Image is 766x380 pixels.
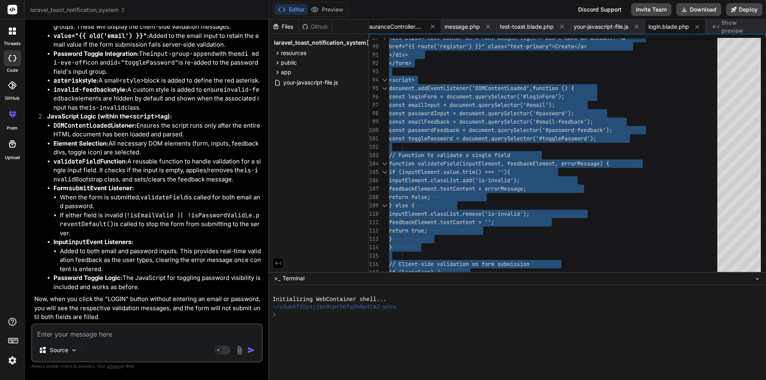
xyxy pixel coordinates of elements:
[379,76,390,84] div: Click to collapse the range.
[369,118,379,126] div: 99
[389,101,523,108] span: const emailInput = document.querySelector(
[389,168,507,175] span: if (inputElement.value.trim() === '')
[389,43,510,50] span: href="{{ route('register') }}" class="
[71,347,77,354] img: Pick Models
[53,274,261,291] li: The JavaScript for toggling password visibility is included and works as before.
[389,235,392,242] span: }
[369,268,379,277] div: 117
[60,193,261,211] li: When the form is submitted, is called for both email and password.
[498,185,526,192] span: rMessage;
[53,76,261,85] li: A small block is added to define the red asterisk.
[282,78,339,87] span: your-javascript-file.js
[498,177,520,184] span: alid');
[533,85,574,92] span: function () {
[369,109,379,118] div: 98
[5,154,20,161] label: Upload
[53,50,139,57] strong: Password Toggle Integration:
[389,152,510,159] span: // Function to validate a single field
[631,3,671,16] button: Invite Team
[7,125,18,132] label: prem
[110,59,178,67] code: id="togglePassword"
[53,50,259,67] code: mdi mdi-eye-off
[68,238,86,246] code: input
[755,274,760,282] span: −
[389,219,494,226] span: feedbackElement.textContent = '';
[389,244,392,251] span: }
[247,346,255,354] img: icon
[53,85,261,112] li: A custom style is added to ensure elements are hidden by default and shown when the associated in...
[389,202,415,209] span: } else {
[754,272,761,285] button: −
[369,210,379,218] div: 110
[369,243,379,252] div: 114
[53,158,127,165] strong: Function:
[389,126,523,134] span: const passwordFeedback = document.querySel
[369,143,379,151] div: 102
[369,59,379,67] div: 92
[53,157,261,184] li: A reusable function to handle validation for a single input field. It checks if the input is empt...
[523,160,609,167] span: ackElement, errorMessage) {
[50,346,68,354] p: Source
[389,135,523,142] span: const togglePassword = document.querySelec
[500,23,554,31] span: test-toast.blade.php
[389,59,411,67] span: </form>
[369,159,379,168] div: 104
[60,247,261,274] li: Added to both email and password inputs. This provides real-time validation feedback as the user ...
[282,274,304,282] span: Terminal
[129,112,158,120] code: <script>
[369,226,379,235] div: 112
[53,32,149,39] strong: :
[389,110,523,117] span: const passwordInput = document.querySelect
[389,185,498,192] span: feedbackElement.textContent = erro
[369,76,379,84] div: 94
[126,211,245,219] code: !isEmailValid || !isPasswordValid
[389,93,523,100] span: const loginForm = document.querySelector('
[389,260,523,268] span: // Client-side validation on form submissi
[53,77,82,85] code: asterisk
[379,268,390,277] div: Click to collapse the range.
[53,166,258,183] code: is-invalid
[369,252,379,260] div: 115
[523,93,565,100] span: #loginForm');
[53,158,100,165] code: validateField
[369,134,379,143] div: 101
[369,168,379,176] div: 105
[274,4,308,15] button: Editor
[53,49,261,77] li: The with the icon and is re-added to the password field's input group.
[140,193,187,201] code: validateField
[281,59,297,67] span: public
[107,364,121,368] span: privacy
[272,303,397,311] span: ~/u3uk0f35zsjjbn9cprh6fq9h0p4tm2-wnxx
[53,32,147,40] code: value="{{ old('email') }}"
[30,6,126,14] span: laravel_toast_notification_system
[272,296,387,303] span: Initializing WebContainer shell...
[648,23,689,31] span: login.blade.php
[269,23,298,31] div: Files
[69,184,90,192] code: submit
[53,77,99,84] strong: style:
[444,23,480,31] span: message.php
[523,110,574,117] span: or('#password');
[150,50,215,58] code: input-group-append
[369,84,379,93] div: 95
[53,139,261,157] li: All necessary DOM elements (form, inputs, feedback divs, toggle icon) are selected.
[507,168,510,175] span: {
[574,23,628,31] span: your-javascript-file.js
[498,210,529,217] span: invalid');
[365,23,424,31] span: InsuranceController.php
[369,151,379,159] div: 103
[47,112,172,120] strong: JavaScript Logic (within the tag):
[389,177,498,184] span: inputElement.classList.add('is-inv
[53,121,261,139] li: Ensures the script runs only after the entire HTML document has been loaded and parsed.
[726,3,762,16] button: Deploy
[299,23,332,31] div: Github
[53,86,111,94] code: invalid-feedback
[369,260,379,268] div: 116
[53,184,134,192] strong: Form Event Listener:
[53,86,259,103] code: invalid-feedback
[119,77,144,85] code: <style>
[369,218,379,226] div: 111
[369,67,379,76] div: 93
[53,86,127,93] strong: style:
[89,104,124,112] code: is-invalid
